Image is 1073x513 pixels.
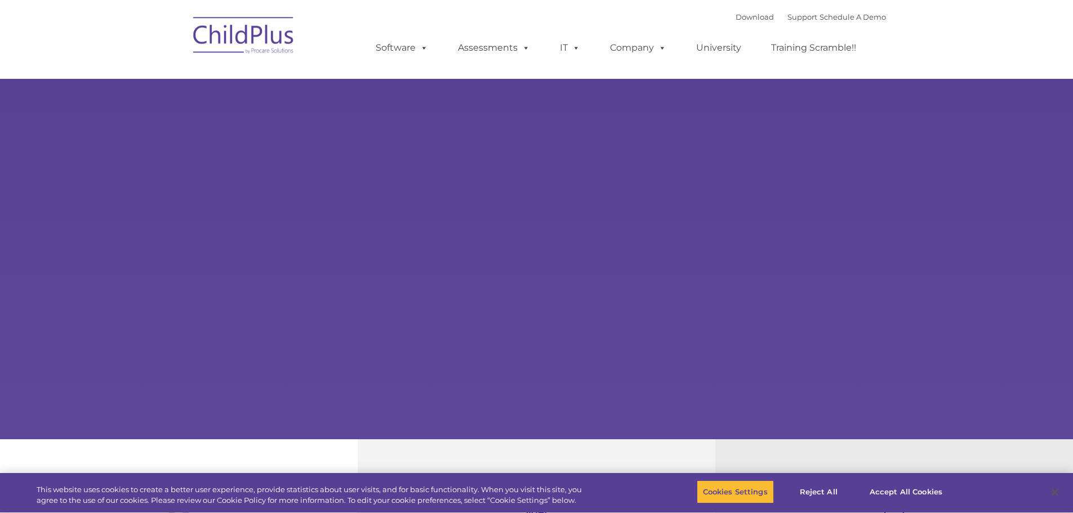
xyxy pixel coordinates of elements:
div: This website uses cookies to create a better user experience, provide statistics about user visit... [37,484,590,506]
a: Support [787,12,817,21]
a: IT [549,37,591,59]
button: Reject All [783,480,854,504]
a: Download [736,12,774,21]
button: Accept All Cookies [863,480,949,504]
a: Schedule A Demo [820,12,886,21]
a: Training Scramble!! [760,37,867,59]
a: Company [599,37,678,59]
img: ChildPlus by Procare Solutions [188,9,300,65]
a: University [685,37,753,59]
button: Close [1043,480,1067,505]
a: Software [364,37,439,59]
font: | [736,12,886,21]
a: Assessments [447,37,541,59]
button: Cookies Settings [697,480,774,504]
